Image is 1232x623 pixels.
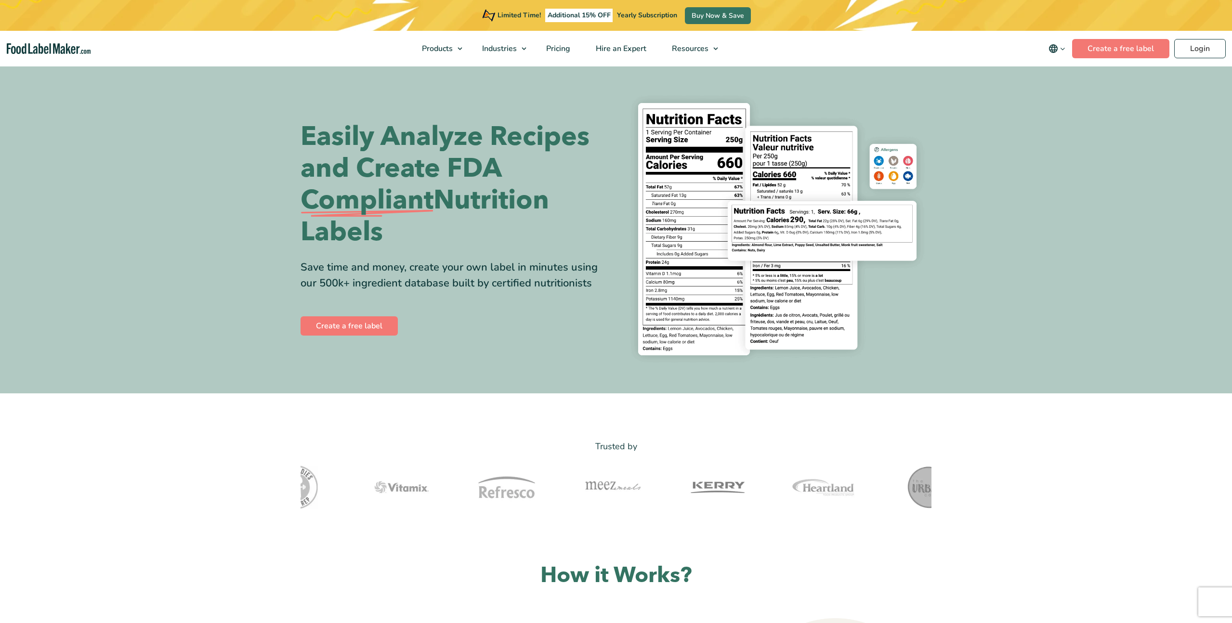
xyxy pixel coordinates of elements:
[669,43,709,54] span: Resources
[301,260,609,291] div: Save time and money, create your own label in minutes using our 500k+ ingredient database built b...
[470,31,531,66] a: Industries
[1174,39,1226,58] a: Login
[534,31,581,66] a: Pricing
[498,11,541,20] span: Limited Time!
[479,43,518,54] span: Industries
[301,440,931,454] p: Trusted by
[593,43,647,54] span: Hire an Expert
[1072,39,1169,58] a: Create a free label
[659,31,723,66] a: Resources
[301,316,398,336] a: Create a free label
[301,561,931,590] h2: How it Works?
[583,31,657,66] a: Hire an Expert
[409,31,467,66] a: Products
[685,7,751,24] a: Buy Now & Save
[301,184,433,216] span: Compliant
[543,43,571,54] span: Pricing
[301,121,609,248] h1: Easily Analyze Recipes and Create FDA Nutrition Labels
[545,9,613,22] span: Additional 15% OFF
[419,43,454,54] span: Products
[617,11,677,20] span: Yearly Subscription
